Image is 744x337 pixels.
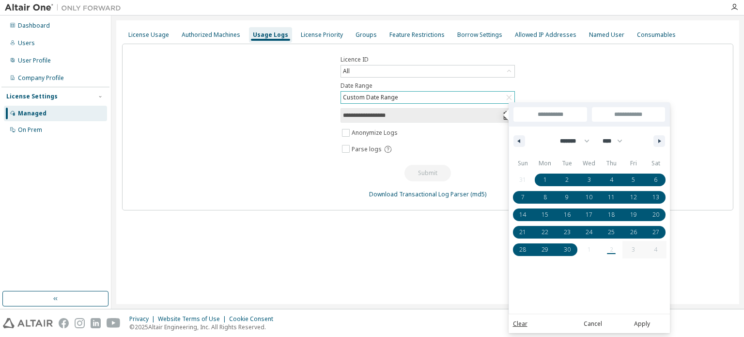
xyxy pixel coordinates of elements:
span: 2 [565,171,569,189]
label: Licence ID [341,56,515,64]
a: Clear [513,319,527,329]
button: 4 [600,171,622,189]
button: 1 [534,171,556,189]
span: 16 [564,206,571,224]
span: 25 [608,224,615,241]
button: 13 [645,189,667,206]
div: Named User [589,31,624,39]
span: 18 [608,206,615,224]
span: This Week [509,135,518,160]
div: Authorized Machines [182,31,240,39]
span: 27 [652,224,659,241]
div: Usage Logs [253,31,288,39]
div: Cookie Consent [229,315,279,323]
button: 19 [622,206,645,224]
button: 10 [578,189,601,206]
div: Custom Date Range [341,92,514,103]
span: 1 [543,171,547,189]
div: Users [18,39,35,47]
label: Anonymize Logs [352,127,400,139]
button: 22 [534,224,556,241]
span: 15 [542,206,548,224]
button: 30 [556,241,578,258]
span: Last Week [509,160,518,186]
button: 8 [534,189,556,206]
span: Wed [578,156,601,171]
button: 28 [512,241,534,258]
div: License Priority [301,31,343,39]
a: (md5) [470,190,486,198]
span: 28 [519,241,526,258]
span: Parse logs [352,145,382,153]
button: Submit [404,165,451,181]
button: 18 [600,206,622,224]
div: Custom Date Range [341,92,400,103]
span: Mon [534,156,556,171]
div: Borrow Settings [457,31,502,39]
span: 29 [542,241,548,258]
img: instagram.svg [75,318,85,328]
button: 25 [600,224,622,241]
div: Managed [18,110,46,117]
button: 9 [556,189,578,206]
p: © 2025 Altair Engineering, Inc. All Rights Reserved. [129,323,279,331]
span: 12 [630,189,637,206]
a: Download Transactional Log Parser [369,190,469,198]
span: 3 [588,171,591,189]
label: Date Range [341,82,515,90]
div: Website Terms of Use [158,315,229,323]
span: Tue [556,156,578,171]
div: Dashboard [18,22,50,30]
span: 9 [565,189,569,206]
span: 20 [652,206,659,224]
button: 11 [600,189,622,206]
button: 21 [512,224,534,241]
span: 13 [652,189,659,206]
button: 20 [645,206,667,224]
div: User Profile [18,57,51,64]
div: Feature Restrictions [389,31,445,39]
button: 29 [534,241,556,258]
div: All [341,66,351,77]
span: 30 [564,241,571,258]
span: Thu [600,156,622,171]
span: 24 [586,224,592,241]
button: 26 [622,224,645,241]
span: Fri [622,156,645,171]
button: 12 [622,189,645,206]
button: 5 [622,171,645,189]
button: 14 [512,206,534,224]
button: 17 [578,206,601,224]
span: Last Month [509,211,518,236]
button: 24 [578,224,601,241]
div: License Usage [128,31,169,39]
img: Altair One [5,3,126,13]
span: [DATE] [509,102,518,119]
span: 4 [610,171,613,189]
button: Cancel [570,319,616,329]
span: 14 [519,206,526,224]
span: This Month [509,186,518,211]
button: 7 [512,189,534,206]
div: License Settings [6,93,58,100]
span: 7 [521,189,525,206]
span: 5 [632,171,635,189]
div: On Prem [18,126,42,134]
img: linkedin.svg [91,318,101,328]
span: Sun [512,156,534,171]
span: 21 [519,224,526,241]
img: altair_logo.svg [3,318,53,328]
div: Company Profile [18,74,64,82]
span: 11 [608,189,615,206]
span: 23 [564,224,571,241]
button: Apply [619,319,666,329]
span: 8 [543,189,547,206]
button: 23 [556,224,578,241]
span: 22 [542,224,548,241]
img: facebook.svg [59,318,69,328]
button: 3 [578,171,601,189]
div: All [341,65,514,77]
button: 6 [645,171,667,189]
button: 27 [645,224,667,241]
span: [DATE] [509,119,518,135]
